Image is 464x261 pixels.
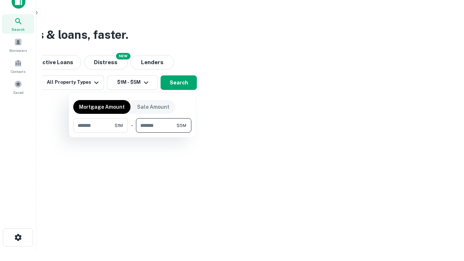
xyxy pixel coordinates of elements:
[131,118,133,133] div: -
[428,203,464,238] iframe: Chat Widget
[177,122,186,129] span: $5M
[79,103,125,111] p: Mortgage Amount
[115,122,123,129] span: $1M
[137,103,169,111] p: Sale Amount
